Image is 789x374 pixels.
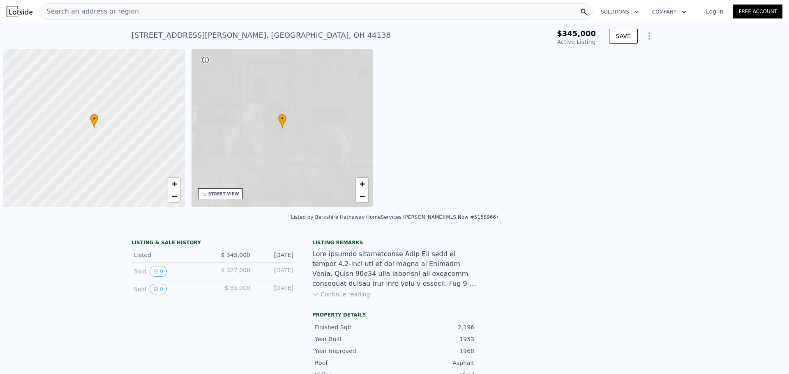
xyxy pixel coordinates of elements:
a: Free Account [733,5,782,18]
a: Zoom in [168,178,180,190]
div: Sold [134,266,207,277]
a: Zoom out [356,190,368,202]
a: Zoom out [168,190,180,202]
span: + [360,179,365,189]
span: − [171,191,177,201]
div: • [90,114,98,128]
span: $ 35,000 [225,285,250,291]
div: LISTING & SALE HISTORY [131,239,296,248]
span: − [360,191,365,201]
button: Continue reading [312,290,370,298]
div: Listing remarks [312,239,477,246]
button: Solutions [594,5,646,19]
div: STREET VIEW [208,191,239,197]
div: 2,196 [394,323,474,331]
span: $345,000 [557,29,596,38]
div: [DATE] [257,266,293,277]
button: View historical data [150,266,167,277]
div: [DATE] [257,284,293,294]
button: View historical data [150,284,167,294]
span: Search an address or region [40,7,139,16]
span: • [90,115,98,122]
span: • [278,115,286,122]
div: Listed [134,251,207,259]
div: Year Improved [315,347,394,355]
button: SAVE [609,29,638,44]
div: Finished Sqft [315,323,394,331]
button: Company [646,5,693,19]
a: Zoom in [356,178,368,190]
img: Lotside [7,6,32,17]
div: Asphalt [394,359,474,367]
div: 1968 [394,347,474,355]
div: 1953 [394,335,474,343]
div: [STREET_ADDRESS][PERSON_NAME] , [GEOGRAPHIC_DATA] , OH 44138 [131,30,391,41]
span: $ 327,000 [221,267,250,273]
button: Show Options [641,28,657,44]
span: + [171,179,177,189]
div: Listed by Berkshire Hathaway HomeServices [PERSON_NAME] (MLS Now #5158966) [291,214,498,220]
span: $ 345,000 [221,252,250,258]
div: Year Built [315,335,394,343]
div: Lore ipsumdo sitametconse Adip Eli sedd ei tempor 4.2-inci utl et dol magna al Enimadm Venia. Qui... [312,249,477,289]
div: Property details [312,312,477,318]
div: Sold [134,284,207,294]
div: Roof [315,359,394,367]
div: • [278,114,286,128]
a: Log In [696,7,733,16]
div: [DATE] [257,251,293,259]
span: Active Listing [557,39,596,45]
